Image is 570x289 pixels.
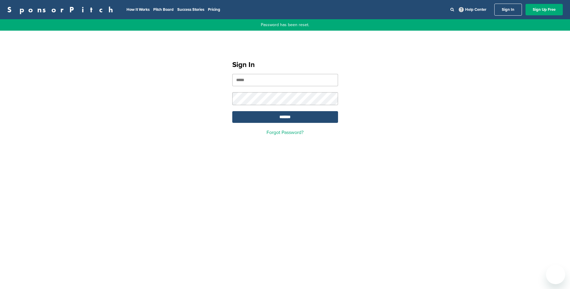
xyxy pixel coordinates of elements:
iframe: Button to launch messaging window [546,265,565,284]
a: How It Works [126,7,150,12]
a: Forgot Password? [267,129,303,135]
a: Pricing [208,7,220,12]
a: Sign Up Free [526,4,563,15]
h1: Sign In [232,59,338,70]
a: Pitch Board [153,7,174,12]
a: SponsorPitch [7,6,117,14]
a: Success Stories [177,7,204,12]
a: Help Center [458,6,488,13]
a: Sign In [494,4,522,16]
